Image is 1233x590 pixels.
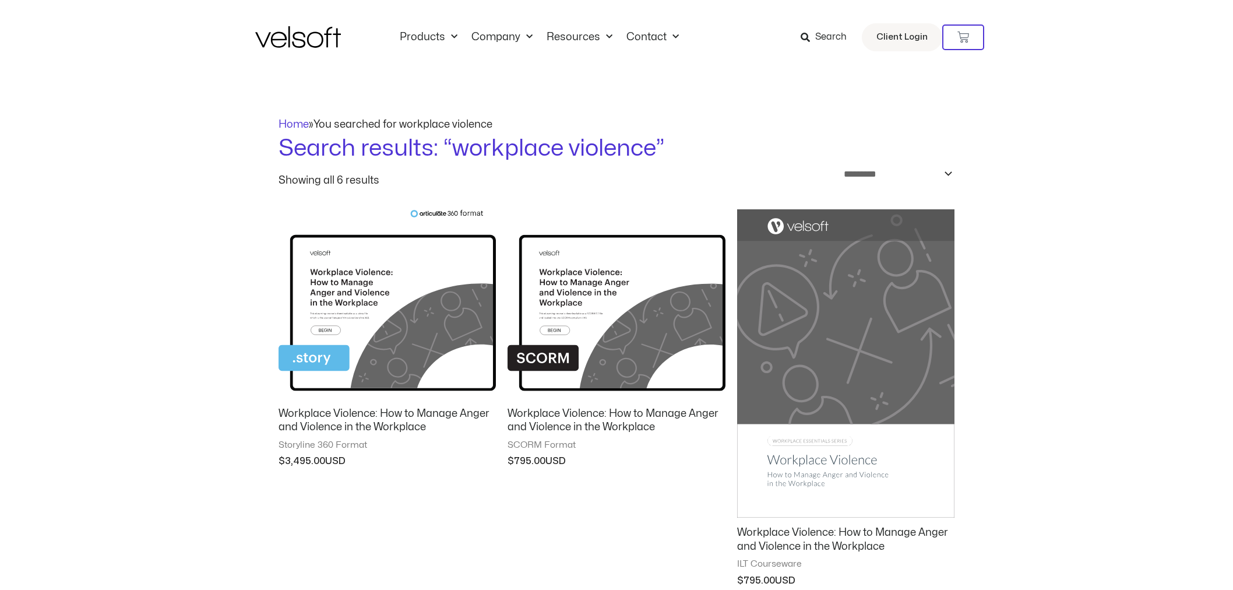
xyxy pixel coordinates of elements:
[737,209,954,518] img: Workplace Violence: How to Manage Anger and Violence in the Workplace
[279,456,325,466] bdi: 3,495.00
[508,440,725,451] span: SCORM Format
[862,23,942,51] a: Client Login
[737,559,954,570] span: ILT Courseware
[508,456,545,466] bdi: 795.00
[393,31,686,44] nav: Menu
[737,526,954,559] a: Workplace Violence: How to Manage Anger and Violence in the Workplace
[279,132,954,165] h1: Search results: “workplace violence”
[737,576,775,585] bdi: 795.00
[801,27,855,47] a: Search
[279,407,496,440] a: Workplace Violence: How to Manage Anger and Violence in the Workplace
[279,456,285,466] span: $
[540,31,619,44] a: ResourcesMenu Toggle
[619,31,686,44] a: ContactMenu Toggle
[279,120,492,129] span: »
[508,209,725,399] img: Workplace Violence: How to Manage Anger and Violence in the Workplace
[313,120,492,129] span: You searched for workplace violence
[876,30,928,45] span: Client Login
[508,407,725,434] h2: Workplace Violence: How to Manage Anger and Violence in the Workplace
[279,209,496,399] img: Workplace Violence: How to Manage Anger and Violence in the Workplace
[815,30,847,45] span: Search
[737,576,744,585] span: $
[508,456,514,466] span: $
[393,31,464,44] a: ProductsMenu Toggle
[737,526,954,553] h2: Workplace Violence: How to Manage Anger and Violence in the Workplace
[279,440,496,451] span: Storyline 360 Format
[279,407,496,434] h2: Workplace Violence: How to Manage Anger and Violence in the Workplace
[279,175,379,186] p: Showing all 6 results
[508,407,725,440] a: Workplace Violence: How to Manage Anger and Violence in the Workplace
[255,26,341,48] img: Velsoft Training Materials
[836,165,954,183] select: Shop order
[279,120,309,129] a: Home
[464,31,540,44] a: CompanyMenu Toggle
